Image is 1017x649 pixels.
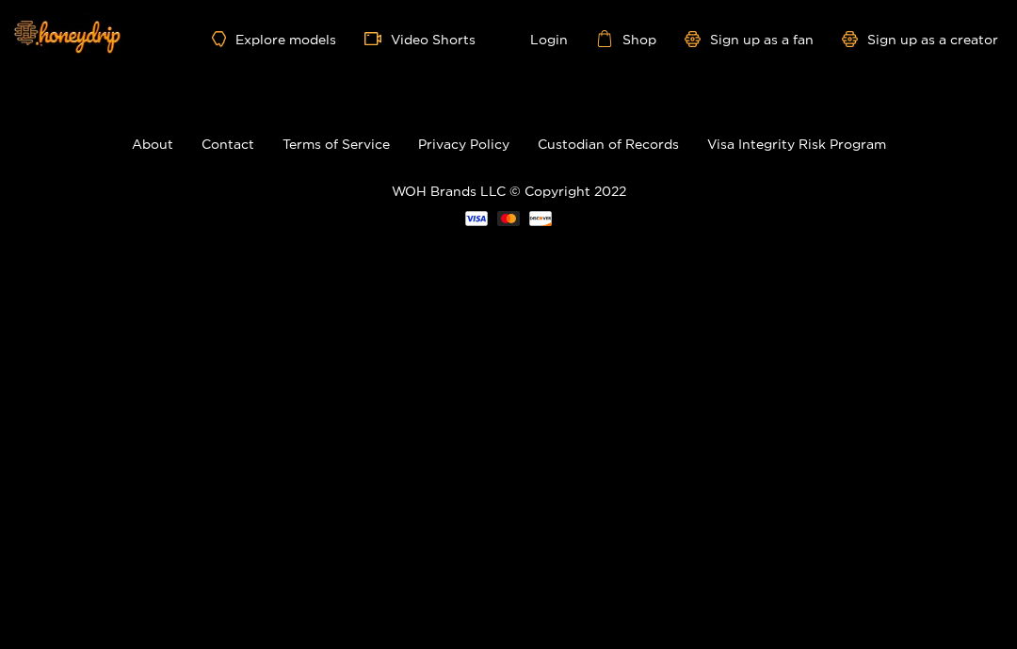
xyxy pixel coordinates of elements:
a: Login [504,30,568,47]
a: Privacy Policy [418,137,509,151]
a: Shop [596,30,656,47]
a: Contact [202,137,254,151]
a: Sign up as a fan [685,31,814,47]
a: Sign up as a creator [842,31,998,47]
a: Terms of Service [282,137,390,151]
a: Video Shorts [364,30,476,47]
span: video-camera [364,30,391,47]
a: About [132,137,173,151]
a: Explore models [212,31,336,47]
a: Custodian of Records [538,137,679,151]
a: Visa Integrity Risk Program [707,137,886,151]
